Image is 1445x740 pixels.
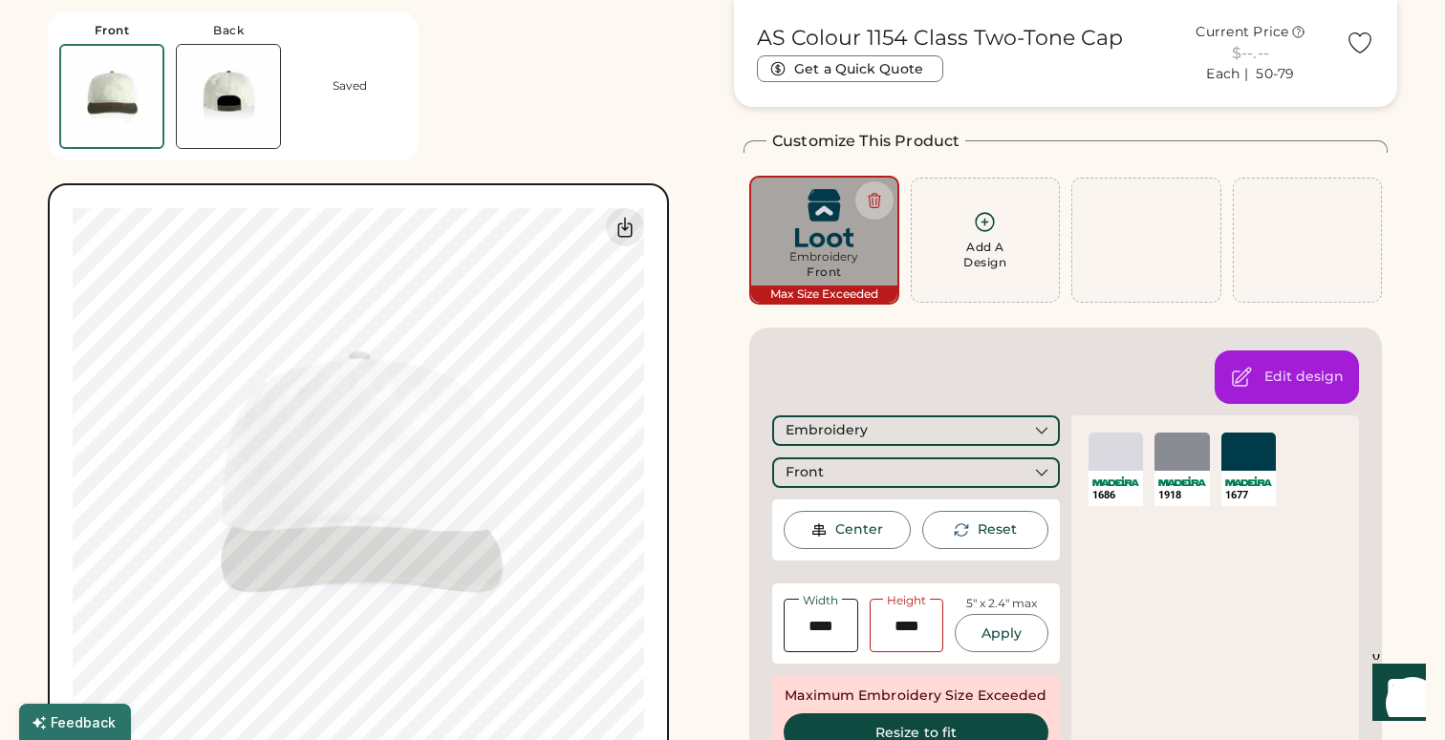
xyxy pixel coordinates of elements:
div: Center [835,520,883,539]
div: Download Front Mockup [606,208,644,246]
div: Back [213,23,244,38]
div: Embroidery [786,421,868,440]
div: 5" x 2.4" max [966,596,1037,612]
img: Center Image Icon [810,521,828,539]
div: Width [799,595,842,606]
h2: Customize This Product [772,130,960,153]
div: Maximum Embroidery Size Exceeded [784,687,1048,706]
div: Open the design editor to change colors, background, and decoration method. [1264,368,1344,387]
div: Front [807,264,842,280]
div: This will reset the rotation of the selected element to 0°. [978,520,1017,539]
div: 1686 [1092,488,1139,502]
div: Current Price [1196,23,1288,42]
div: Front [95,23,130,38]
h1: AS Colour 1154 Class Two-Tone Cap [757,25,1123,52]
div: $--.-- [1167,42,1334,65]
div: 1918 [1158,488,1205,502]
img: AS Colour 1154 Natural/army Back Thumbnail [177,45,280,148]
div: Each | 50-79 [1206,65,1294,84]
button: Get a Quick Quote [757,55,943,82]
img: Madeira Logo [1092,476,1139,486]
iframe: Front Chat [1354,654,1436,736]
img: Madeira Logo [1225,476,1272,486]
img: Madeira Logo [1158,476,1205,486]
button: Delete this decoration. [855,181,894,220]
div: Max Size Exceeded [751,285,897,303]
div: 1677 [1225,488,1272,502]
button: Apply [955,614,1048,652]
div: Front [786,463,824,482]
div: Height [883,595,930,606]
img: AS Colour 1154 Natural/army Front Thumbnail [61,46,162,147]
div: Saved [333,78,367,94]
div: Add A Design [963,240,1006,270]
img: Logo-dark.png [763,189,886,247]
div: Embroidery [763,249,886,264]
